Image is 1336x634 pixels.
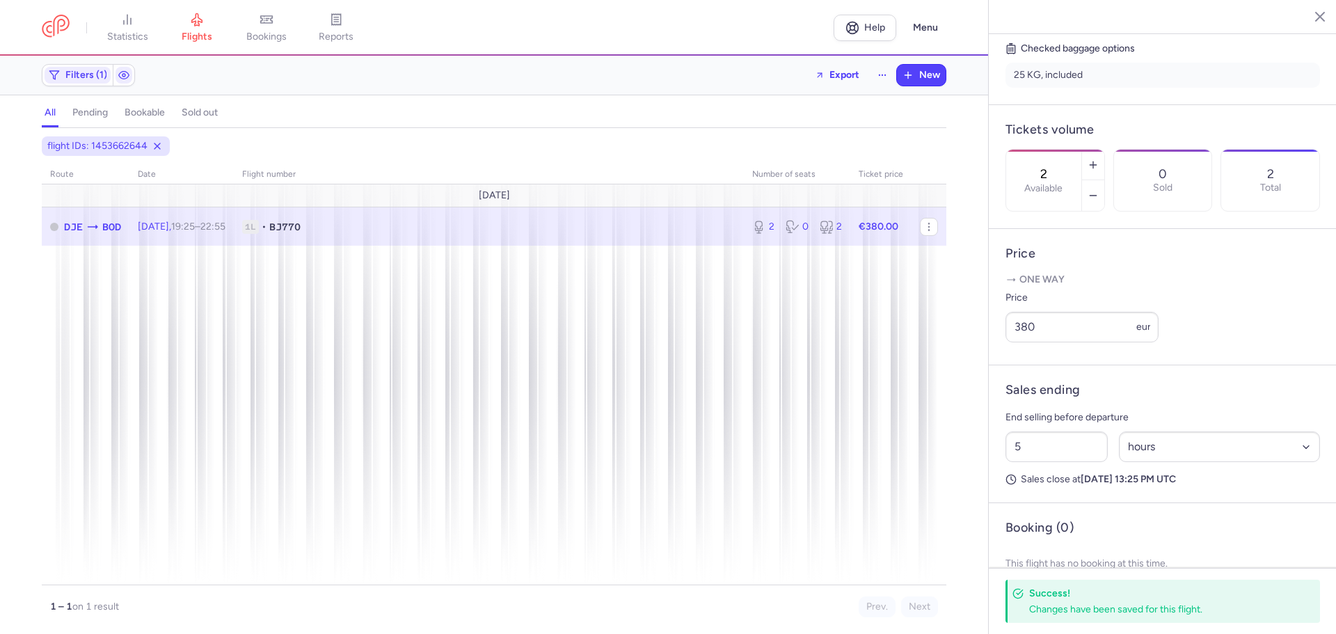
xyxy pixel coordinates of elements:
[262,220,267,234] span: •
[897,65,946,86] button: New
[479,190,510,201] span: [DATE]
[752,220,774,234] div: 2
[72,601,119,612] span: on 1 result
[1153,182,1172,193] p: Sold
[1159,167,1167,181] p: 0
[45,106,56,119] h4: all
[1005,547,1320,580] p: This flight has no booking at this time.
[1029,603,1289,616] div: Changes have been saved for this flight.
[42,164,129,185] th: route
[806,64,868,86] button: Export
[242,220,259,234] span: 1L
[162,13,232,43] a: flights
[1005,290,1159,306] label: Price
[42,65,113,86] button: Filters (1)
[102,219,121,235] span: Mérignac, Bordeaux, France
[859,596,896,617] button: Prev.
[1136,321,1151,333] span: eur
[850,164,912,185] th: Ticket price
[269,220,301,234] span: BJ770
[1005,473,1320,486] p: Sales close at
[138,221,225,232] span: [DATE],
[50,601,72,612] strong: 1 – 1
[319,31,353,43] span: reports
[125,106,165,119] h4: bookable
[820,220,842,234] div: 2
[42,15,70,40] a: CitizenPlane red outlined logo
[232,13,301,43] a: bookings
[1260,182,1281,193] p: Total
[50,223,58,231] span: PENDING
[1024,183,1063,194] label: Available
[65,70,107,81] span: Filters (1)
[93,13,162,43] a: statistics
[1005,520,1074,536] h4: Booking (0)
[1005,409,1320,426] p: End selling before departure
[246,31,287,43] span: bookings
[72,106,108,119] h4: pending
[1029,587,1289,600] h4: Success!
[1005,273,1320,287] p: One way
[47,139,148,153] span: flight IDs: 1453662644
[786,220,808,234] div: 0
[182,106,218,119] h4: sold out
[744,164,850,185] th: number of seats
[1267,167,1274,181] p: 2
[129,164,234,185] th: date
[301,13,371,43] a: reports
[234,164,744,185] th: Flight number
[859,221,898,232] strong: €380.00
[1081,473,1176,485] strong: [DATE] 13:25 PM UTC
[1005,382,1080,398] h4: Sales ending
[829,70,859,80] span: Export
[834,15,896,41] a: Help
[901,596,938,617] button: Next
[182,31,212,43] span: flights
[905,15,946,41] button: Menu
[1005,312,1159,342] input: ---
[1005,122,1320,138] h4: Tickets volume
[200,221,225,232] time: 22:55
[1005,40,1320,57] h5: Checked baggage options
[1005,431,1108,462] input: ##
[171,221,195,232] time: 19:25
[107,31,148,43] span: statistics
[919,70,940,81] span: New
[64,219,83,235] span: DJE
[171,221,225,232] span: –
[1005,63,1320,88] li: 25 KG, included
[1005,246,1320,262] h4: Price
[864,22,885,33] span: Help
